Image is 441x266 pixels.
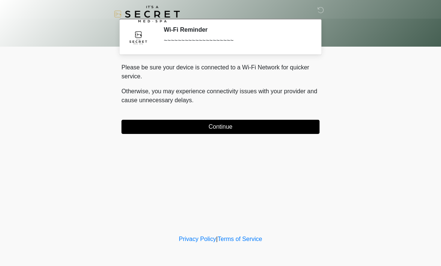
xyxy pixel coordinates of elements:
img: Agent Avatar [127,26,149,48]
img: It's A Secret Med Spa Logo [114,6,180,22]
p: Please be sure your device is connected to a Wi-Fi Network for quicker service. [121,63,320,81]
a: | [216,236,218,242]
a: Privacy Policy [179,236,216,242]
h2: Wi-Fi Reminder [164,26,308,33]
a: Terms of Service [218,236,262,242]
button: Continue [121,120,320,134]
div: ~~~~~~~~~~~~~~~~~~~~ [164,36,308,45]
p: Otherwise, you may experience connectivity issues with your provider and cause unnecessary delays [121,87,320,105]
span: . [192,97,194,103]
